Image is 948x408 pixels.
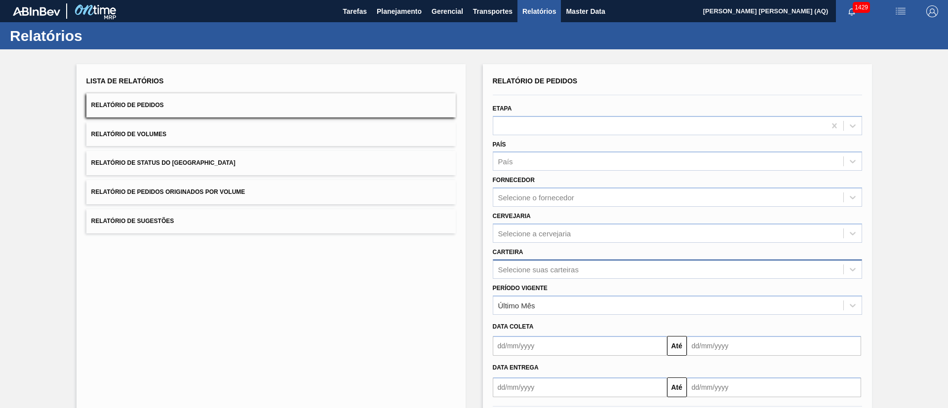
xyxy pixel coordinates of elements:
span: Data coleta [493,323,534,330]
span: Relatório de Volumes [91,131,166,138]
input: dd/mm/yyyy [687,377,861,397]
h1: Relatórios [10,30,185,41]
div: Selecione suas carteiras [498,265,579,273]
button: Relatório de Sugestões [86,209,456,233]
span: Master Data [566,5,605,17]
button: Até [667,336,687,356]
button: Relatório de Pedidos Originados por Volume [86,180,456,204]
div: País [498,157,513,166]
button: Até [667,377,687,397]
label: Cervejaria [493,213,531,220]
label: País [493,141,506,148]
input: dd/mm/yyyy [493,336,667,356]
button: Notificações [836,4,868,18]
span: Relatório de Pedidos Originados por Volume [91,188,245,195]
input: dd/mm/yyyy [687,336,861,356]
span: Relatório de Pedidos [493,77,578,85]
div: Último Mês [498,301,535,309]
img: Logout [926,5,938,17]
input: dd/mm/yyyy [493,377,667,397]
img: TNhmsLtSVTkK8tSr43FrP2fwEKptu5GPRR3wAAAABJRU5ErkJggg== [13,7,60,16]
div: Selecione o fornecedor [498,193,574,202]
div: Selecione a cervejaria [498,229,571,237]
label: Fornecedor [493,177,535,184]
span: Tarefas [343,5,367,17]
button: Relatório de Pedidos [86,93,456,117]
button: Relatório de Status do [GEOGRAPHIC_DATA] [86,151,456,175]
span: Relatório de Sugestões [91,218,174,224]
span: Gerencial [432,5,463,17]
span: Planejamento [377,5,422,17]
span: Relatório de Status do [GEOGRAPHIC_DATA] [91,159,236,166]
span: Relatórios [522,5,556,17]
label: Carteira [493,249,523,256]
span: 1429 [853,2,870,13]
span: Transportes [473,5,513,17]
span: Relatório de Pedidos [91,102,164,109]
label: Etapa [493,105,512,112]
span: Lista de Relatórios [86,77,164,85]
button: Relatório de Volumes [86,122,456,147]
label: Período Vigente [493,285,548,292]
img: userActions [895,5,907,17]
span: Data entrega [493,364,539,371]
